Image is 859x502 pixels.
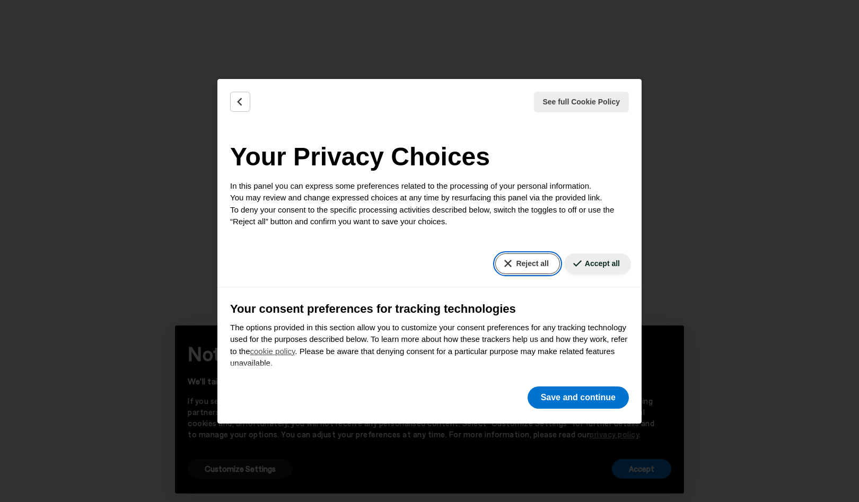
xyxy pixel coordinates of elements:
h2: Your Privacy Choices [230,138,629,176]
p: The options provided in this section allow you to customize your consent preferences for any trac... [230,322,629,369]
a: cookie policy - link opens in a new tab [250,347,295,356]
p: In this panel you can express some preferences related to the processing of your personal informa... [230,180,629,228]
button: Save and continue [528,386,629,409]
button: Reject all [495,253,559,274]
span: See full Cookie Policy [543,96,620,108]
button: See full Cookie Policy [534,92,629,112]
button: Back [230,92,250,112]
button: Accept all [564,253,631,274]
h3: Your consent preferences for tracking technologies [230,300,629,318]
